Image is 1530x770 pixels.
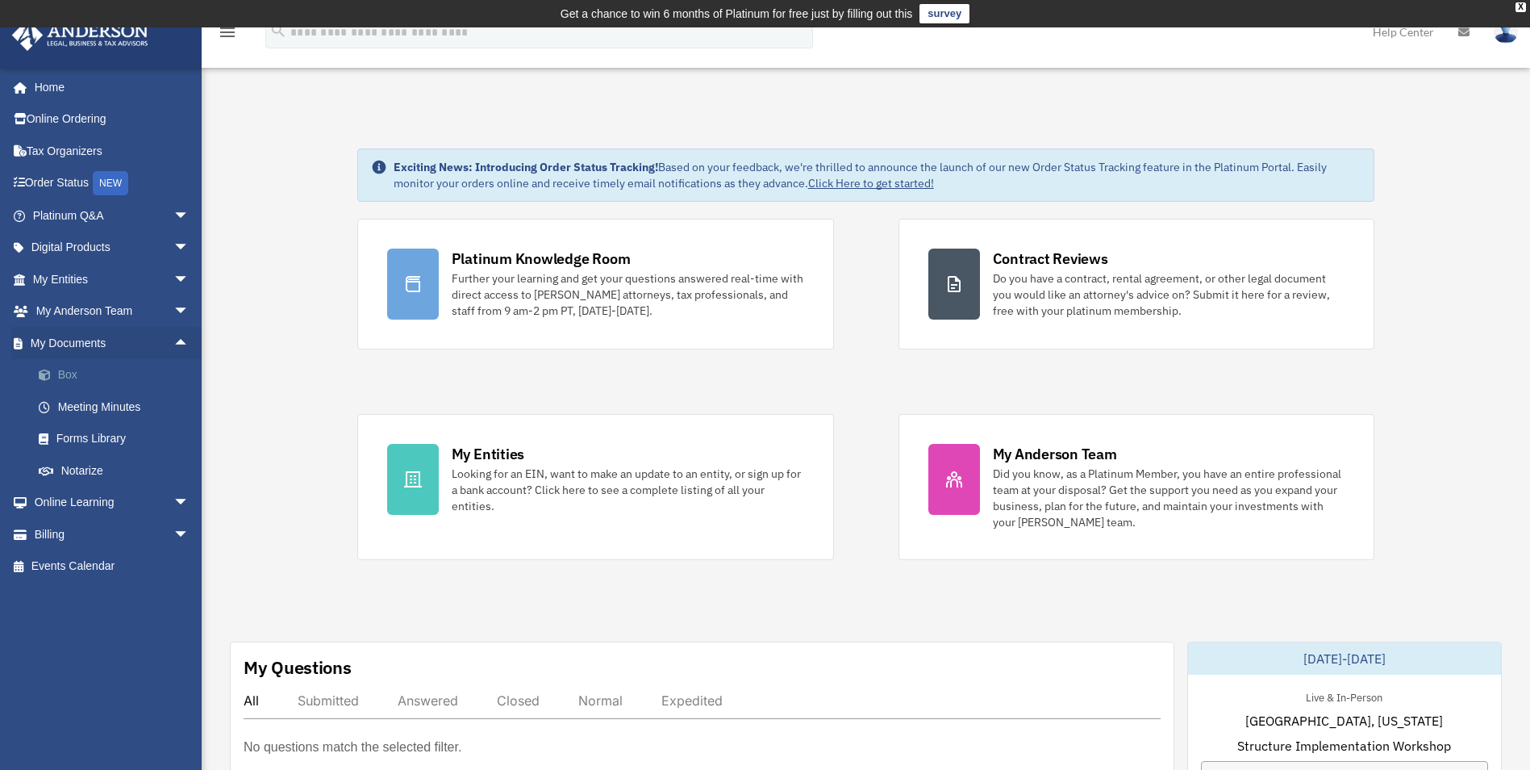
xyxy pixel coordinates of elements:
span: [GEOGRAPHIC_DATA], [US_STATE] [1245,711,1443,730]
div: Answered [398,693,458,709]
a: Online Learningarrow_drop_down [11,487,214,519]
div: Based on your feedback, we're thrilled to announce the launch of our new Order Status Tracking fe... [394,159,1361,191]
p: No questions match the selected filter. [244,736,461,759]
span: Structure Implementation Workshop [1237,736,1451,755]
i: menu [218,23,237,42]
a: menu [218,28,237,42]
div: Expedited [661,693,723,709]
span: arrow_drop_down [173,487,206,520]
div: Normal [578,693,623,709]
a: Online Ordering [11,103,214,136]
div: My Anderson Team [993,444,1117,464]
span: arrow_drop_down [173,199,206,232]
i: search [269,22,287,40]
a: Platinum Q&Aarrow_drop_down [11,199,214,232]
img: User Pic [1494,20,1518,44]
a: Order StatusNEW [11,167,214,200]
div: Contract Reviews [993,249,1108,269]
a: My Entities Looking for an EIN, want to make an update to an entity, or sign up for a bank accoun... [357,414,834,560]
strong: Exciting News: Introducing Order Status Tracking! [394,160,658,174]
img: Anderson Advisors Platinum Portal [7,19,153,51]
div: Live & In-Person [1293,688,1395,705]
div: Platinum Knowledge Room [452,249,631,269]
div: [DATE]-[DATE] [1188,642,1501,675]
div: My Questions [244,655,352,680]
a: My Anderson Teamarrow_drop_down [11,295,214,328]
div: Further your learning and get your questions answered real-time with direct access to [PERSON_NAM... [452,270,804,319]
a: My Entitiesarrow_drop_down [11,263,214,295]
a: Events Calendar [11,550,214,583]
a: Digital Productsarrow_drop_down [11,232,214,264]
span: arrow_drop_down [173,295,206,329]
div: Looking for an EIN, want to make an update to an entity, or sign up for a bank account? Click her... [452,466,804,514]
div: NEW [93,171,128,195]
a: Billingarrow_drop_down [11,518,214,550]
span: arrow_drop_down [173,232,206,265]
div: Submitted [298,693,359,709]
a: Home [11,71,206,103]
a: Tax Organizers [11,135,214,167]
a: Forms Library [23,423,214,455]
a: Box [23,359,214,391]
div: Closed [497,693,540,709]
div: Get a chance to win 6 months of Platinum for free just by filling out this [561,4,913,23]
a: survey [919,4,969,23]
a: My Documentsarrow_drop_up [11,327,214,359]
div: close [1515,2,1526,12]
span: arrow_drop_up [173,327,206,360]
a: Click Here to get started! [808,176,934,190]
a: Notarize [23,454,214,487]
div: All [244,693,259,709]
a: Meeting Minutes [23,391,214,423]
span: arrow_drop_down [173,263,206,296]
a: Contract Reviews Do you have a contract, rental agreement, or other legal document you would like... [898,219,1375,349]
div: Do you have a contract, rental agreement, or other legal document you would like an attorney's ad... [993,270,1345,319]
span: arrow_drop_down [173,518,206,551]
div: Did you know, as a Platinum Member, you have an entire professional team at your disposal? Get th... [993,466,1345,530]
a: My Anderson Team Did you know, as a Platinum Member, you have an entire professional team at your... [898,414,1375,560]
div: My Entities [452,444,524,464]
a: Platinum Knowledge Room Further your learning and get your questions answered real-time with dire... [357,219,834,349]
